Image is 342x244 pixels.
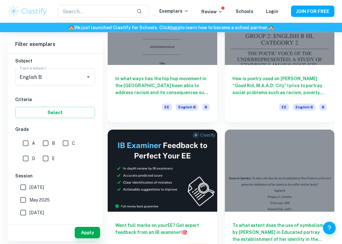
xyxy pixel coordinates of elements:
span: EE [162,104,172,111]
span: B [319,104,327,111]
h6: We just launched Clastify for Schools. Click to learn how to become a school partner. [1,24,341,31]
label: Type a subject [20,65,46,71]
h6: To what extent does the use of symbolism by [PERSON_NAME] in Educated portray the establishment o... [232,222,327,243]
p: Exemplars [159,8,189,15]
h6: Subject [15,57,95,64]
a: here [170,25,180,30]
h6: Filter exemplars [8,35,103,53]
button: Open [84,73,93,81]
span: [DATE] [29,184,44,191]
h6: How is poetry used on [PERSON_NAME] “Good Kid, M.A.A.D. City” lyrics to portray social problems s... [232,75,327,96]
button: Apply [75,227,100,238]
span: EE [279,104,289,111]
button: JOIN FOR FREE [291,6,334,17]
button: Select [15,107,95,118]
span: English B [176,104,198,111]
button: Help and Feedback [323,222,336,234]
span: B [52,140,55,147]
span: 🏫 [268,25,274,30]
h6: Want full marks on your EE ? Get expert feedback from an IB examiner! [115,222,210,236]
span: C [72,140,75,147]
span: May 2025 [29,196,50,203]
span: A [32,140,35,147]
span: 🏫 [69,25,74,30]
img: Clastify logo [8,5,48,18]
h6: In what ways has the hip hop movement in the [GEOGRAPHIC_DATA] been able to address racism and it... [115,75,210,96]
span: English B [293,104,315,111]
span: 🎯 [182,230,187,235]
a: Schools [236,9,253,14]
span: B [202,104,210,111]
span: D [32,155,35,162]
p: Review [201,8,223,15]
h6: Grade [15,126,95,133]
a: Login [266,9,278,14]
span: E [52,155,55,162]
span: [DATE] [29,209,44,216]
h6: Session [15,172,95,179]
input: Search... [58,5,131,18]
h6: Criteria [15,96,95,103]
img: Thumbnail [108,130,217,212]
